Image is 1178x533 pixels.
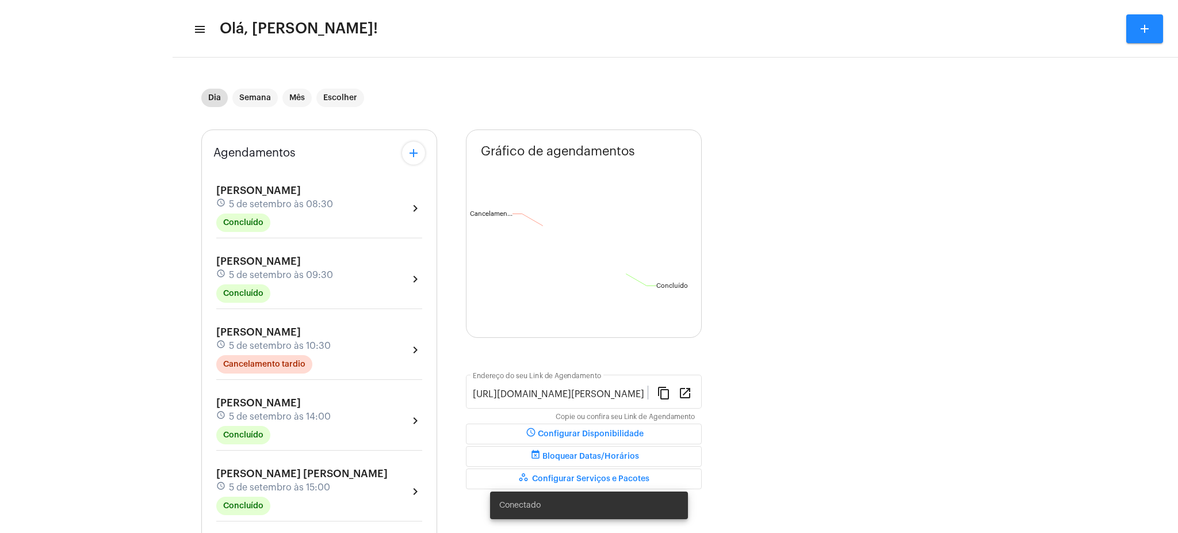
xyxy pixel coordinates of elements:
mat-icon: schedule [216,198,227,211]
button: Configurar Serviços e Pacotes [466,469,702,489]
mat-icon: schedule [216,340,227,352]
span: 5 de setembro às 08:30 [229,199,333,210]
mat-icon: schedule [524,427,538,441]
text: Concluído [656,283,688,289]
mat-chip: Mês [282,89,312,107]
input: Link [473,389,648,399]
mat-chip: Cancelamento tardio [216,355,312,374]
span: Configurar Serviços e Pacotes [518,475,649,483]
mat-icon: sidenav icon [193,22,205,36]
span: Configurar Disponibilidade [524,430,644,438]
button: Configurar Disponibilidade [466,424,702,444]
text: Cancelamen... [470,211,512,217]
span: 5 de setembro às 10:30 [229,341,331,351]
mat-icon: open_in_new [678,386,692,399]
mat-chip: Escolher [316,89,364,107]
mat-icon: event_busy [529,450,542,463]
mat-icon: schedule [216,269,227,281]
span: [PERSON_NAME] [PERSON_NAME] [216,469,388,479]
mat-icon: add [407,146,420,160]
span: 5 de setembro às 14:00 [229,412,331,422]
mat-icon: chevron_right [408,201,422,215]
button: Bloquear Datas/Horários [466,446,702,467]
mat-chip: Concluído [216,426,270,444]
span: [PERSON_NAME] [216,398,301,408]
span: 5 de setembro às 15:00 [229,482,330,493]
mat-icon: content_copy [657,386,671,399]
mat-chip: Concluído [216,214,270,232]
mat-chip: Concluído [216,497,270,515]
span: Olá, [PERSON_NAME]! [220,20,378,38]
mat-icon: schedule [216,481,227,494]
mat-hint: Copie ou confira seu Link de Agendamento [556,413,695,421]
span: 5 de setembro às 09:30 [229,270,333,280]
mat-chip: Dia [201,89,228,107]
span: [PERSON_NAME] [216,256,301,266]
mat-icon: chevron_right [408,343,422,357]
mat-icon: workspaces_outlined [518,472,532,486]
span: [PERSON_NAME] [216,327,301,337]
mat-icon: add [1138,22,1152,36]
span: [PERSON_NAME] [216,185,301,196]
mat-icon: chevron_right [408,485,422,498]
span: Agendamentos [213,147,296,159]
span: Bloquear Datas/Horários [529,452,639,460]
mat-icon: chevron_right [408,272,422,286]
mat-chip: Semana [232,89,278,107]
span: Gráfico de agendamentos [481,144,635,158]
span: Conectado [499,500,541,511]
mat-icon: schedule [216,410,227,423]
mat-icon: chevron_right [408,414,422,428]
mat-chip: Concluído [216,284,270,303]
